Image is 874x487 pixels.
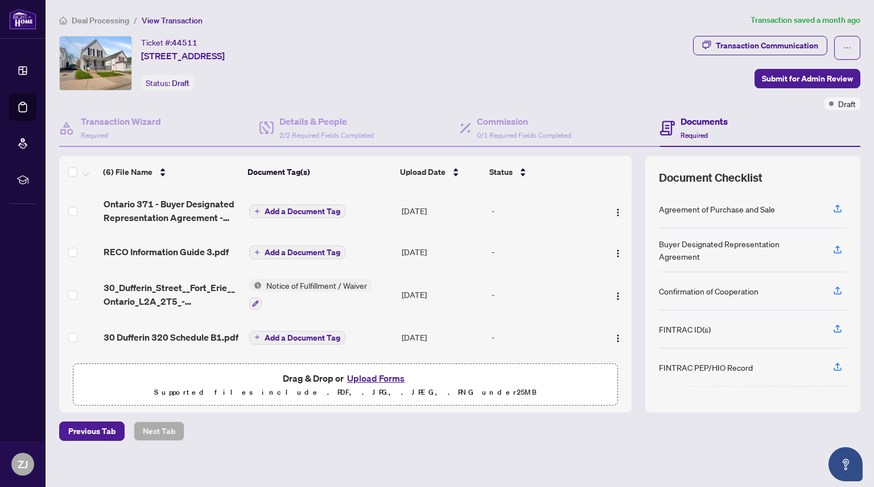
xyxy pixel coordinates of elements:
td: [DATE] [397,270,487,319]
button: Add a Document Tag [249,330,345,345]
span: 2/2 Required Fields Completed [279,131,374,140]
td: [DATE] [397,355,487,392]
span: Previous Tab [68,422,116,440]
span: (6) File Name [103,166,152,178]
span: Required [81,131,108,140]
span: Required [681,131,708,140]
span: Ontario 371 - Buyer Designated Representation Agreement - Authority for Purchase or Lease 3.pdf [104,197,240,224]
span: 0/1 Required Fields Completed [477,131,571,140]
button: Status IconNotice of Fulfillment / Waiver [249,279,372,310]
h4: Details & People [279,114,374,128]
span: RECO Information Guide 3.pdf [104,245,229,259]
span: plus [254,208,260,214]
img: Status Icon [249,279,262,292]
div: - [492,204,595,217]
button: Open asap [828,447,863,481]
h4: Transaction Wizard [81,114,161,128]
th: Document Tag(s) [243,156,395,188]
button: Add a Document Tag [249,204,345,219]
div: Status: [141,75,194,91]
span: 30_Dufferin_Street__Fort_Erie__Ontario_L2A_2T5_-__Ontario__124_-_Notice_of_Fulfillment_of_Conditi... [104,281,240,308]
div: Transaction Communication [716,36,818,55]
span: plus [254,249,260,255]
button: Previous Tab [59,421,125,441]
td: [DATE] [397,319,487,355]
img: Logo [613,208,622,217]
li: / [134,14,137,27]
span: 44511 [172,38,197,48]
button: Logo [609,202,627,220]
span: Upload Date [400,166,446,178]
button: Add a Document Tag [249,245,345,260]
span: Add a Document Tag [265,207,340,215]
span: plus [254,334,260,340]
td: [DATE] [397,188,487,234]
span: home [59,17,67,24]
button: Logo [609,243,627,261]
div: Buyer Designated Representation Agreement [659,238,819,263]
th: Status [485,156,596,188]
span: [STREET_ADDRESS] [141,49,225,63]
span: Draft [838,97,856,110]
div: FINTRAC ID(s) [659,323,711,335]
span: Document Checklist [659,170,762,186]
span: ZJ [18,456,28,472]
button: Add a Document Tag [249,204,345,218]
span: Add a Document Tag [265,334,340,342]
div: FINTRAC PEP/HIO Record [659,361,753,374]
span: Drag & Drop or [283,371,408,386]
h4: Documents [681,114,728,128]
button: Next Tab [134,421,184,441]
img: IMG-X12269538_1.jpg [60,36,131,90]
span: 30 Dufferin 320 Schedule B1.pdf [104,330,238,344]
button: Add a Document Tag [249,245,345,259]
span: ellipsis [843,44,851,52]
div: Confirmation of Cooperation [659,285,758,297]
img: Logo [613,334,622,343]
span: Drag & Drop orUpload FormsSupported files include .PDF, .JPG, .JPEG, .PNG under25MB [73,364,617,406]
button: Submit for Admin Review [755,69,860,88]
img: logo [9,9,36,30]
span: Status [489,166,513,178]
span: Draft [172,78,189,88]
h4: Commission [477,114,571,128]
span: Submit for Admin Review [762,69,853,88]
span: View Transaction [142,15,203,26]
p: Supported files include .PDF, .JPG, .JPEG, .PNG under 25 MB [80,386,611,399]
div: - [492,288,595,301]
button: Logo [609,285,627,304]
button: Transaction Communication [693,36,827,55]
button: Upload Forms [344,371,408,386]
td: [DATE] [397,234,487,270]
img: Logo [613,292,622,301]
div: Ticket #: [141,36,197,49]
article: Transaction saved a month ago [751,14,860,27]
span: Deal Processing [72,15,129,26]
th: (6) File Name [98,156,243,188]
button: Logo [609,328,627,346]
th: Upload Date [395,156,485,188]
div: Agreement of Purchase and Sale [659,203,775,215]
div: - [492,245,595,258]
img: Logo [613,249,622,258]
span: Notice of Fulfillment / Waiver [262,279,372,292]
button: Add a Document Tag [249,331,345,345]
span: Add a Document Tag [265,248,340,256]
div: - [492,331,595,343]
